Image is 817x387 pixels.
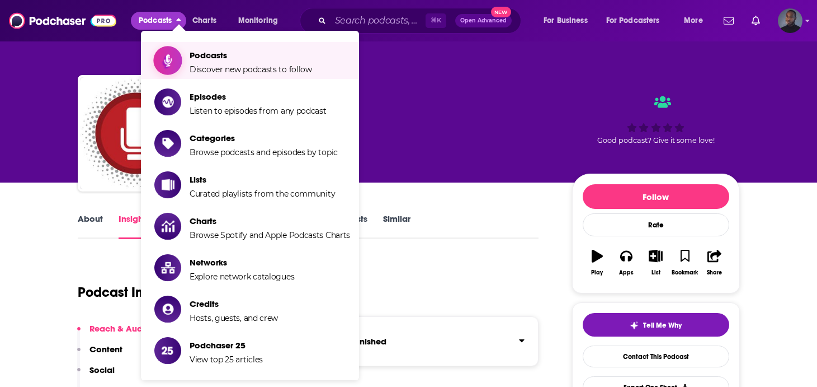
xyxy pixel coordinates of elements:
span: New [491,7,511,17]
span: For Podcasters [606,13,660,29]
span: Listen to episodes from any podcast [190,106,327,116]
span: Open Advanced [460,18,507,24]
p: Content [89,344,122,355]
div: Search podcasts, credits, & more... [310,8,532,34]
div: Apps [619,269,634,276]
span: Explore network catalogues [190,272,294,282]
span: Monitoring [238,13,278,29]
button: Social [77,365,115,385]
button: Show profile menu [778,8,802,33]
button: open menu [536,12,602,30]
span: Lists [190,174,335,185]
button: Apps [612,243,641,283]
button: open menu [676,12,717,30]
span: Charts [192,13,216,29]
button: Reach & Audience [77,323,165,344]
a: InsightsPodchaser Pro [119,213,174,239]
button: Share [700,243,729,283]
h1: Podcast Insights [78,284,179,301]
span: Browse podcasts and episodes by topic [190,147,338,157]
span: Hosts, guests, and crew [190,313,278,323]
div: Rate [583,213,729,236]
span: Logged in as jarryd.boyd [778,8,802,33]
span: Discover new podcasts to follow [190,64,312,74]
button: Open AdvancedNew [455,14,512,27]
span: Credits [190,299,278,309]
span: Podcasts [190,50,312,60]
div: Share [707,269,722,276]
span: Podcasts [139,13,172,29]
button: Follow [583,184,729,209]
img: Podchaser - Follow, Share and Rate Podcasts [9,10,116,31]
button: tell me why sparkleTell Me Why [583,313,729,337]
a: Similar [383,213,410,239]
span: More [684,13,703,29]
span: Curated playlists from the community [190,189,335,199]
a: Show notifications dropdown [719,11,738,30]
div: Good podcast? Give it some love! [572,85,740,155]
span: Podchaser 25 [190,340,263,351]
span: ⌘ K [426,13,446,28]
p: Social [89,365,115,375]
a: Charts [185,12,223,30]
span: For Business [544,13,588,29]
button: open menu [599,12,676,30]
img: User Profile [778,8,802,33]
span: View top 25 articles [190,355,263,365]
button: Content [77,344,122,365]
button: Bookmark [670,243,700,283]
a: About [78,213,103,239]
img: Abt's The Intersect [80,77,192,189]
button: List [641,243,670,283]
input: Search podcasts, credits, & more... [330,12,426,30]
p: Reach & Audience [89,323,165,334]
span: Networks [190,257,294,268]
span: Good podcast? Give it some love! [597,136,715,144]
button: Play [583,243,612,283]
a: Contact This Podcast [583,346,729,367]
a: Show notifications dropdown [747,11,764,30]
span: Charts [190,216,350,226]
div: Bookmark [672,269,698,276]
span: Tell Me Why [643,321,682,330]
div: List [651,269,660,276]
img: tell me why sparkle [630,321,639,330]
span: Browse Spotify and Apple Podcasts Charts [190,230,350,240]
span: Episodes [190,91,327,102]
button: open menu [230,12,292,30]
button: close menu [131,12,186,30]
span: Categories [190,133,338,143]
div: Play [591,269,603,276]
